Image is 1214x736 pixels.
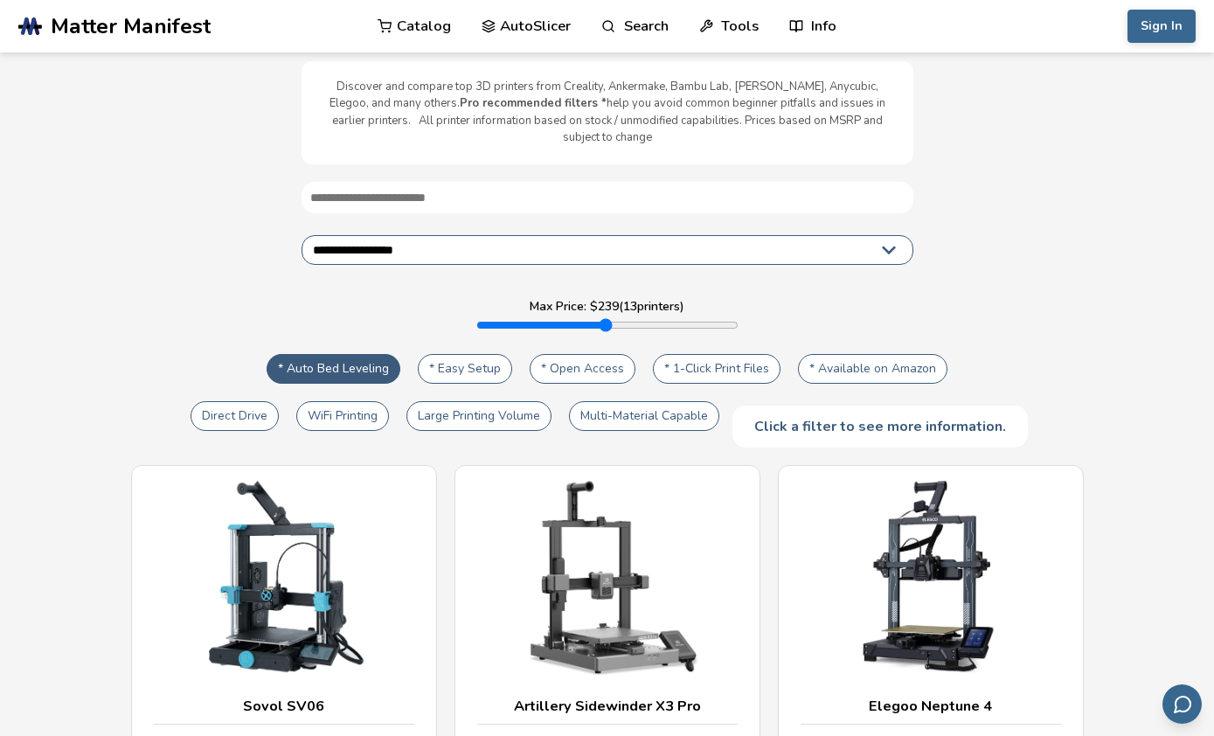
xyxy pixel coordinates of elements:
button: Direct Drive [191,401,279,431]
button: * Auto Bed Leveling [267,354,400,384]
label: Max Price: $ 239 ( 13 printers) [530,300,684,314]
span: Matter Manifest [51,14,211,38]
h3: Artillery Sidewinder X3 Pro [477,698,738,715]
button: * 1-Click Print Files [653,354,780,384]
button: Sign In [1127,10,1196,43]
button: * Available on Amazon [798,354,947,384]
h3: Elegoo Neptune 4 [801,698,1061,715]
button: Send feedback via email [1162,684,1202,724]
button: Large Printing Volume [406,401,552,431]
button: WiFi Printing [296,401,389,431]
button: Multi-Material Capable [569,401,719,431]
b: Pro recommended filters * [460,95,607,111]
button: * Open Access [530,354,635,384]
h3: Sovol SV06 [154,698,414,715]
button: * Easy Setup [418,354,512,384]
div: Click a filter to see more information. [732,406,1028,448]
p: Discover and compare top 3D printers from Creality, Ankermake, Bambu Lab, [PERSON_NAME], Anycubic... [319,79,896,147]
